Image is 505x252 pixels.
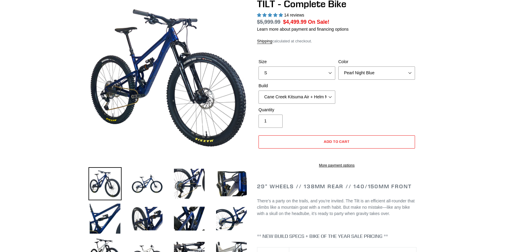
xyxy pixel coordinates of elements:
[259,163,415,168] a: More payment options
[215,167,248,200] img: Load image into Gallery viewer, TILT - Complete Bike
[88,202,122,235] img: Load image into Gallery viewer, TILT - Complete Bike
[259,107,335,113] label: Quantity
[257,19,280,25] s: $5,999.99
[308,18,329,26] span: On Sale!
[131,167,164,200] img: Load image into Gallery viewer, TILT - Complete Bike
[324,139,350,144] span: Add to cart
[173,167,206,200] img: Load image into Gallery viewer, TILT - Complete Bike
[259,59,335,65] label: Size
[257,233,417,239] h4: ** NEW BUILD SPECS + BIKE OF THE YEAR SALE PRICING **
[215,202,248,235] img: Load image into Gallery viewer, TILT - Complete Bike
[338,59,415,65] label: Color
[131,202,164,235] img: Load image into Gallery viewer, TILT - Complete Bike
[259,83,335,89] label: Build
[257,183,417,190] h2: 29" Wheels // 138mm Rear // 140/150mm Front
[257,13,284,17] span: 5.00 stars
[173,202,206,235] img: Load image into Gallery viewer, TILT - Complete Bike
[259,135,415,149] button: Add to cart
[88,167,122,200] img: Load image into Gallery viewer, TILT - Complete Bike
[257,198,417,217] p: There’s a party on the trails, and you’re invited. The Tilt is an efficient all-rounder that clim...
[284,13,304,17] span: 14 reviews
[257,27,349,32] a: Learn more about payment and financing options
[283,19,307,25] span: $4,499.99
[257,39,272,44] a: Shipping
[257,38,417,44] div: calculated at checkout.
